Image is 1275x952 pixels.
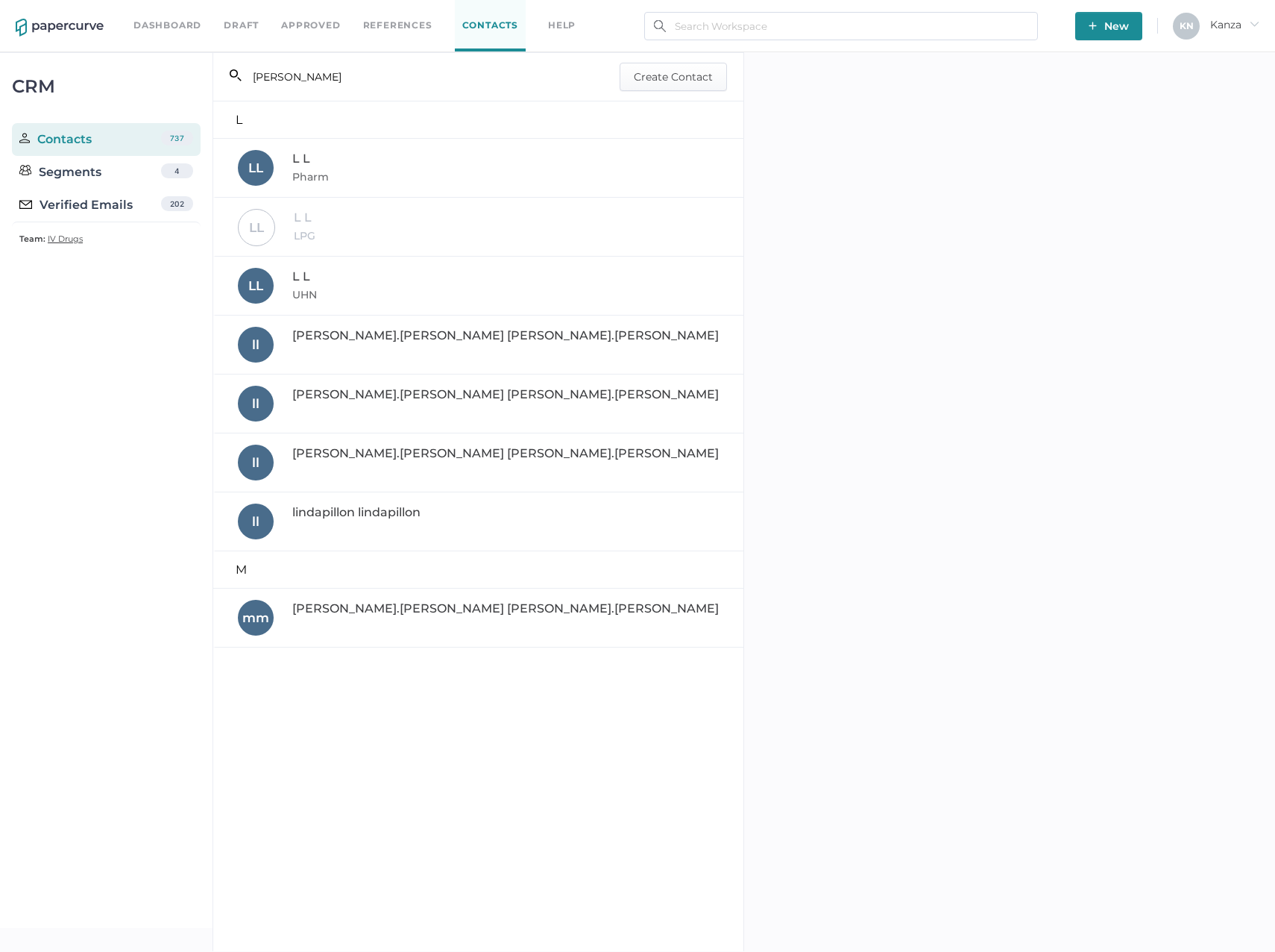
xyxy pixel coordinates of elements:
[248,278,263,293] span: L L
[19,230,83,248] a: Team: IV Drugs
[292,151,310,166] span: L L
[292,328,719,342] span: [PERSON_NAME].[PERSON_NAME] [PERSON_NAME].[PERSON_NAME]
[292,505,421,519] span: lindapillon lindapillon
[620,63,727,91] button: Create Contact
[292,601,719,616] span: [PERSON_NAME].[PERSON_NAME] [PERSON_NAME].[PERSON_NAME]
[292,288,320,301] span: UHN
[48,234,83,244] span: IV Drugs
[1249,19,1259,29] i: arrow_right
[252,337,259,352] span: l l
[1210,18,1259,31] span: Kanza
[213,375,743,433] a: ll[PERSON_NAME].[PERSON_NAME] [PERSON_NAME].[PERSON_NAME]
[249,220,264,235] span: L L
[634,63,713,90] span: Create Contact
[281,17,340,34] a: Approved
[213,589,743,648] a: mm[PERSON_NAME].[PERSON_NAME] [PERSON_NAME].[PERSON_NAME]
[292,170,332,184] span: Pharm
[19,163,101,181] div: Segments
[161,196,193,211] div: 202
[224,17,259,34] a: Draft
[1089,22,1097,30] img: plus-white.e19ec114.svg
[252,396,259,411] span: l l
[16,19,104,37] img: papercurve-logo-colour.7244d18c.svg
[19,164,31,176] img: segments.b9481e3d.svg
[213,257,743,316] a: LLL LUHN
[19,133,30,143] img: person.20a629c4.svg
[161,131,193,145] div: 737
[213,492,743,551] a: lllindapillon lindapillon
[133,17,201,34] a: Dashboard
[19,196,133,214] div: Verified Emails
[19,200,32,209] img: email-icon-black.c777dcea.svg
[213,198,743,257] a: LLL LLPG
[654,20,666,32] img: search.bf03fe8b.svg
[213,101,743,139] div: L
[213,139,743,198] a: LLL LPharm
[213,316,743,375] a: ll[PERSON_NAME].[PERSON_NAME] [PERSON_NAME].[PERSON_NAME]
[363,17,432,34] a: References
[620,69,727,83] a: Create Contact
[1180,20,1194,31] span: K N
[12,80,201,93] div: CRM
[230,69,242,81] i: search_left
[1089,12,1129,40] span: New
[292,387,719,401] span: [PERSON_NAME].[PERSON_NAME] [PERSON_NAME].[PERSON_NAME]
[294,210,312,225] span: L L
[252,514,259,529] span: l l
[644,12,1038,40] input: Search Workspace
[248,160,263,175] span: L L
[161,163,193,178] div: 4
[294,229,318,242] span: LPG
[1075,12,1142,40] button: New
[548,17,576,34] div: help
[19,131,92,148] div: Contacts
[213,433,743,492] a: ll[PERSON_NAME].[PERSON_NAME] [PERSON_NAME].[PERSON_NAME]
[252,455,259,470] span: l l
[242,610,269,625] span: m m
[292,446,719,460] span: [PERSON_NAME].[PERSON_NAME] [PERSON_NAME].[PERSON_NAME]
[292,269,310,284] span: L L
[242,63,590,91] input: Search Contact
[213,551,743,589] div: M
